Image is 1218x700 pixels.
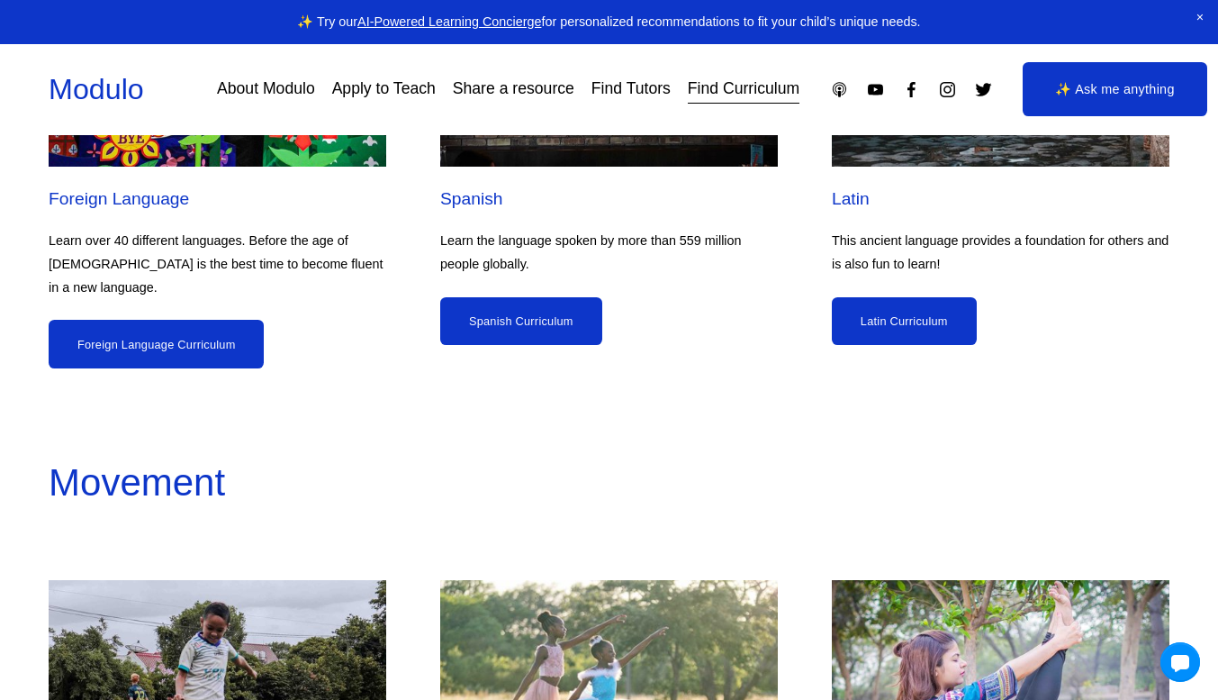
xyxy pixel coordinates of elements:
[938,80,957,99] a: Instagram
[832,187,1169,210] h2: Latin
[832,297,977,345] a: Latin Curriculum
[49,449,1169,517] p: Movement
[830,80,849,99] a: Apple Podcasts
[49,73,144,105] a: Modulo
[357,14,541,29] a: AI-Powered Learning Concierge
[453,74,574,105] a: Share a resource
[49,320,264,368] a: Foreign Language Curriculum
[49,230,386,300] p: Learn over 40 different languages. Before the age of [DEMOGRAPHIC_DATA] is the best time to becom...
[866,80,885,99] a: YouTube
[440,297,602,345] a: Spanish Curriculum
[332,74,436,105] a: Apply to Teach
[1023,62,1206,116] a: ✨ Ask me anything
[902,80,921,99] a: Facebook
[832,230,1169,277] p: This ancient language provides a foundation for others and is also fun to learn!
[974,80,993,99] a: Twitter
[217,74,315,105] a: About Modulo
[688,74,799,105] a: Find Curriculum
[591,74,671,105] a: Find Tutors
[49,187,386,210] h2: Foreign Language
[440,230,778,277] p: Learn the language spoken by more than 559 million people globally.
[440,187,778,210] h2: Spanish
